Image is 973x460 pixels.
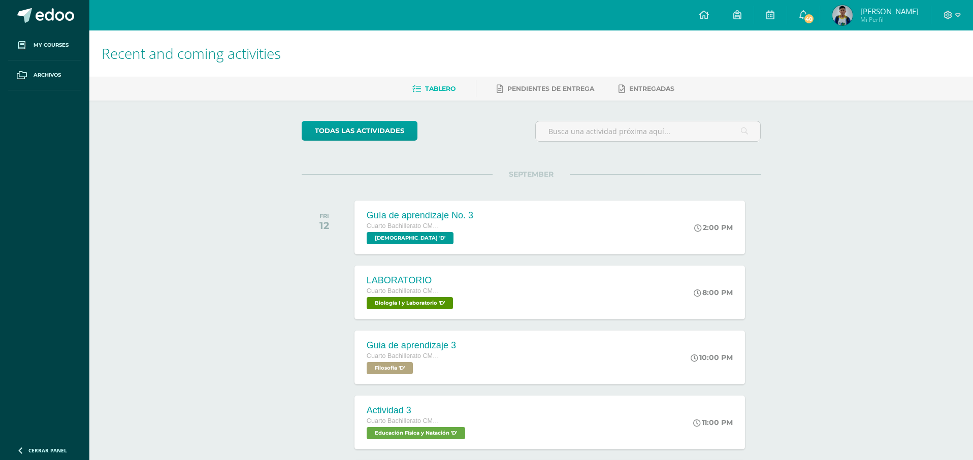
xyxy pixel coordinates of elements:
span: Archivos [34,71,61,79]
img: de74e1848dfdf1891601969f65f5304d.png [832,5,853,25]
span: Filosofía 'D' [367,362,413,374]
div: 10:00 PM [691,353,733,362]
span: Cerrar panel [28,447,67,454]
span: Cuarto Bachillerato CMP Bachillerato en CCLL con Orientación en Computación [367,417,443,424]
span: Tablero [425,85,456,92]
input: Busca una actividad próxima aquí... [536,121,761,141]
span: Recent and coming activities [102,44,281,63]
div: 8:00 PM [694,288,733,297]
a: todas las Actividades [302,121,417,141]
span: [PERSON_NAME] [860,6,919,16]
span: Biblia 'D' [367,232,453,244]
span: 40 [803,13,815,24]
a: Entregadas [619,81,674,97]
span: SEPTEMBER [493,170,570,179]
a: Pendientes de entrega [497,81,594,97]
a: Tablero [412,81,456,97]
div: 2:00 PM [694,223,733,232]
span: Mi Perfil [860,15,919,24]
div: 12 [319,219,329,232]
a: My courses [8,30,81,60]
div: LABORATORIO [367,275,456,286]
span: Cuarto Bachillerato CMP Bachillerato en CCLL con Orientación en Computación [367,352,443,359]
span: My courses [34,41,69,49]
div: Guía de aprendizaje No. 3 [367,210,473,221]
span: Educación Física y Natación 'D' [367,427,465,439]
div: Guia de aprendizaje 3 [367,340,456,351]
span: Cuarto Bachillerato CMP Bachillerato en CCLL con Orientación en Computación [367,222,443,229]
div: Actividad 3 [367,405,468,416]
a: Archivos [8,60,81,90]
div: FRI [319,212,329,219]
div: 11:00 PM [693,418,733,427]
span: Entregadas [629,85,674,92]
span: Pendientes de entrega [507,85,594,92]
span: Biología I y Laboratorio 'D' [367,297,453,309]
span: Cuarto Bachillerato CMP Bachillerato en CCLL con Orientación en Computación [367,287,443,294]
